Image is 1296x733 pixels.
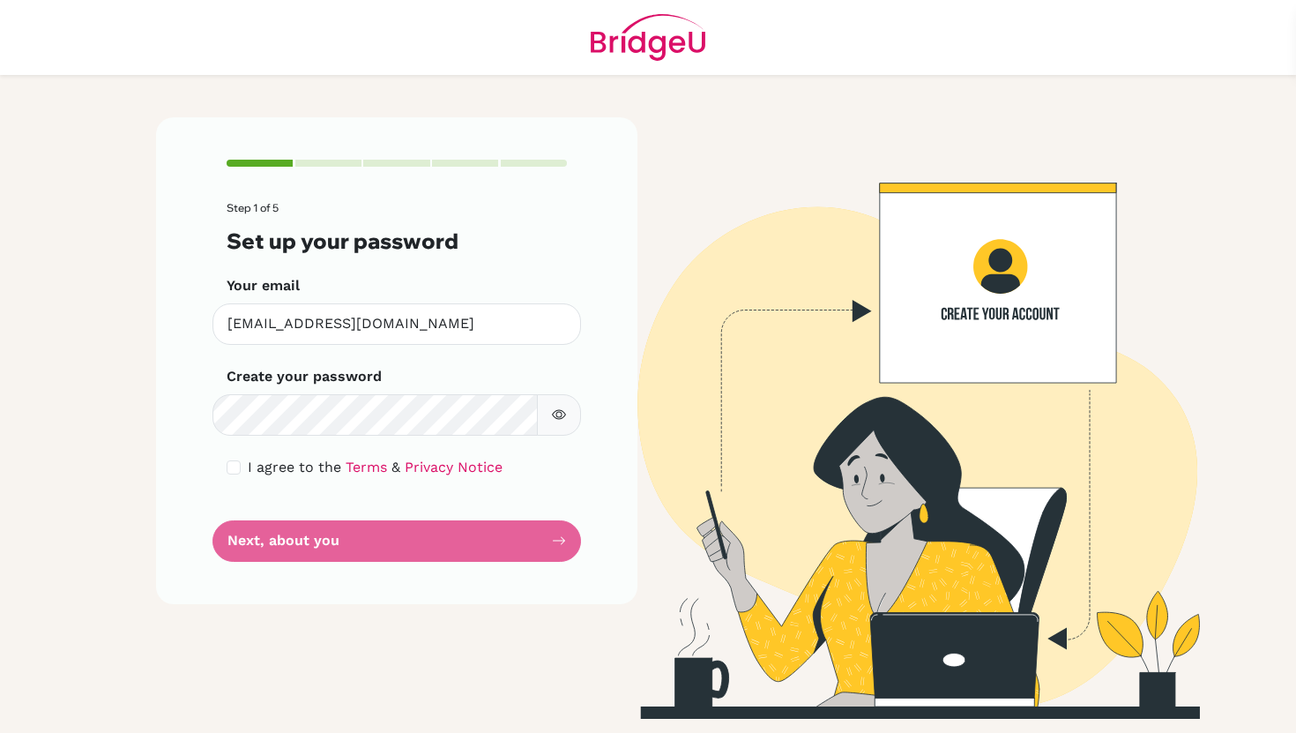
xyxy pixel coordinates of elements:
span: I agree to the [248,459,341,475]
label: Create your password [227,366,382,387]
input: Insert your email* [212,303,581,345]
span: & [391,459,400,475]
span: Step 1 of 5 [227,201,279,214]
h3: Set up your password [227,228,567,254]
a: Privacy Notice [405,459,503,475]
a: Terms [346,459,387,475]
label: Your email [227,275,300,296]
